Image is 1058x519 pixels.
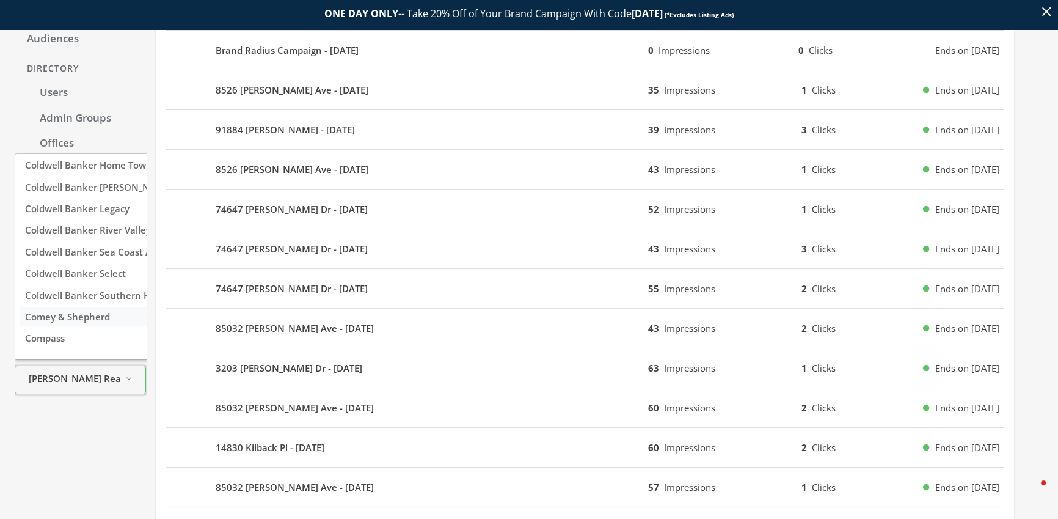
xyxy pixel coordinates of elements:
span: Coldwell Banker [PERSON_NAME] [25,180,172,193]
button: 85032 [PERSON_NAME] Ave - [DATE]60Impressions2ClicksEnds on [DATE] [166,393,1004,422]
button: Compass360 Realty, Inc. [20,350,208,369]
span: Clicks [812,84,836,96]
span: Impressions [663,243,715,255]
a: Audiences [15,26,146,52]
button: 85032 [PERSON_NAME] Ave - [DATE]57Impressions1ClicksEnds on [DATE] [166,473,1004,502]
div: Directory [15,57,146,80]
b: 57 [648,481,659,493]
b: 74647 [PERSON_NAME] Dr - [DATE] [216,242,368,256]
b: 74647 [PERSON_NAME] Dr - [DATE] [216,282,368,296]
span: Ends on [DATE] [935,480,999,495]
button: Coldwell Banker Sea Coast Advantage [20,242,208,261]
button: Compass [20,329,208,348]
b: 8526 [PERSON_NAME] Ave - [DATE] [216,163,368,177]
button: [PERSON_NAME] Realty [15,366,146,394]
span: Coldwell Banker Southern Homes [25,289,174,301]
span: Impressions [663,362,715,374]
span: Ends on [DATE] [935,83,999,97]
button: 85032 [PERSON_NAME] Ave - [DATE]43Impressions2ClicksEnds on [DATE] [166,314,1004,343]
span: Ends on [DATE] [935,322,999,336]
span: Clicks [812,402,836,414]
b: 1 [801,203,807,215]
b: 14830 Kilback Pl - [DATE] [216,441,324,455]
span: Impressions [663,322,715,334]
b: 63 [648,362,659,374]
button: 8526 [PERSON_NAME] Ave - [DATE]43Impressions1ClicksEnds on [DATE] [166,155,1004,184]
span: Impressions [663,163,715,175]
span: Clicks [812,243,836,255]
span: Ends on [DATE] [935,361,999,375]
span: Impressions [658,44,709,56]
button: Brand Radius Campaign - [DATE]0Impressions0ClicksEnds on [DATE] [166,35,1004,65]
b: 8526 [PERSON_NAME] Ave - [DATE] [216,83,368,97]
span: Clicks [809,44,833,56]
b: 1 [801,163,807,175]
span: Ends on [DATE] [935,123,999,137]
span: Coldwell Banker River Valley [25,224,151,236]
span: Ends on [DATE] [935,202,999,216]
span: Ends on [DATE] [935,282,999,296]
span: Impressions [663,84,715,96]
a: Admin Groups [27,106,146,131]
span: Clicks [812,203,836,215]
span: Clicks [812,282,836,295]
a: Offices [27,131,146,156]
b: 3 [801,243,807,255]
b: 39 [648,123,659,136]
span: Clicks [812,481,836,493]
span: Coldwell Banker Select [25,267,126,279]
span: Impressions [663,481,715,493]
b: 2 [801,282,807,295]
b: 43 [648,163,659,175]
b: 52 [648,203,659,215]
span: Impressions [663,441,715,454]
span: Clicks [812,123,836,136]
span: Ends on [DATE] [935,401,999,415]
span: Coldwell Banker Sea Coast Advantage [25,245,193,257]
b: 3 [801,123,807,136]
div: [PERSON_NAME] Realty [15,153,213,360]
b: 2 [801,322,807,334]
span: Impressions [663,123,715,136]
b: 0 [798,44,804,56]
button: 3203 [PERSON_NAME] Dr - [DATE]63Impressions1ClicksEnds on [DATE] [166,353,1004,383]
span: Ends on [DATE] [935,242,999,256]
button: Comey & Shepherd [20,307,208,326]
button: Coldwell Banker [PERSON_NAME] [20,177,208,196]
span: Clicks [812,322,836,334]
b: 60 [648,402,659,414]
span: Ends on [DATE] [935,441,999,455]
b: 0 [648,44,653,56]
b: 2 [801,402,807,414]
b: 91884 [PERSON_NAME] - [DATE] [216,123,355,137]
button: Coldwell Banker Legacy [20,199,208,218]
b: 3203 [PERSON_NAME] Dr - [DATE] [216,361,362,375]
span: Comey & Shepherd [25,311,110,323]
a: Users [27,80,146,106]
span: Impressions [663,402,715,414]
button: 8526 [PERSON_NAME] Ave - [DATE]35Impressions1ClicksEnds on [DATE] [166,75,1004,105]
b: 2 [801,441,807,454]
button: 91884 [PERSON_NAME] - [DATE]39Impressions3ClicksEnds on [DATE] [166,115,1004,144]
span: [PERSON_NAME] Realty [29,372,120,386]
b: 85032 [PERSON_NAME] Ave - [DATE] [216,322,374,336]
button: 74647 [PERSON_NAME] Dr - [DATE]52Impressions1ClicksEnds on [DATE] [166,194,1004,224]
span: Compass360 Realty, Inc. [25,353,133,366]
span: Coldwell Banker Legacy [25,202,130,215]
b: 1 [801,481,807,493]
b: 55 [648,282,659,295]
b: Brand Radius Campaign - [DATE] [216,43,359,57]
button: Coldwell Banker Southern Homes [20,285,208,304]
span: Clicks [812,362,836,374]
button: 74647 [PERSON_NAME] Dr - [DATE]55Impressions2ClicksEnds on [DATE] [166,274,1004,303]
b: 43 [648,322,659,334]
button: 14830 Kilback Pl - [DATE]60Impressions2ClicksEnds on [DATE] [166,433,1004,462]
b: 35 [648,84,659,96]
span: Ends on [DATE] [935,43,999,57]
span: Clicks [812,441,836,454]
button: Coldwell Banker River Valley [20,221,208,240]
b: 1 [801,362,807,374]
span: Compass [25,332,65,344]
b: 85032 [PERSON_NAME] Ave - [DATE] [216,480,374,495]
b: 1 [801,84,807,96]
